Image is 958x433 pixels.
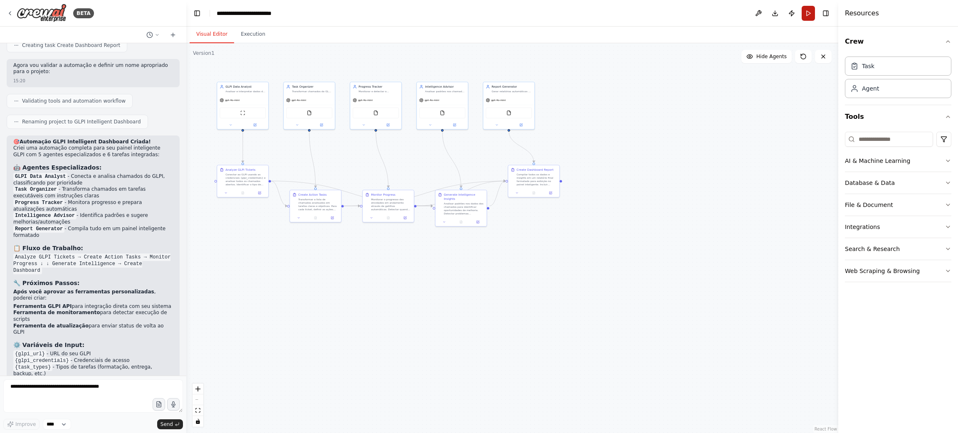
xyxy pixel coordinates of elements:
span: Send [160,421,173,428]
button: Open in side panel [252,190,267,195]
strong: Após você aprovar as ferramentas personalizadas [13,289,154,295]
img: FileReadTool [440,111,445,116]
div: Create Action Tasks [298,193,326,197]
div: Create Dashboard Report [516,168,553,172]
div: Generate Intelligence InsightsAnalisar padrões nos dados dos chamados para identificar oportunida... [435,190,487,226]
div: Agent [862,84,879,93]
g: Edge from 8bc42bd5-cd22-45e8-9d3c-9ea2c634bbd6 to 78846f0d-af08-45f7-a8a3-eba6711a60ff [344,204,360,208]
li: - Transforma chamados em tarefas executáveis com instruções claras [13,186,173,199]
div: Database & Data [845,179,895,187]
button: Send [157,419,183,429]
h2: 🎯 [13,139,173,145]
button: Search & Research [845,238,951,260]
div: Analisar padrões nos dados dos chamados para identificar oportunidades de melhoria. Detectar prob... [444,202,484,215]
button: No output available [452,219,470,224]
button: File & Document [845,194,951,216]
div: Progress Tracker [358,85,399,89]
button: Visual Editor [190,26,234,43]
g: Edge from 142deccf-737d-4773-a6f0-a829142bd19f to 8bc42bd5-cd22-45e8-9d3c-9ea2c634bbd6 [271,179,287,208]
button: Open in side panel [471,219,485,224]
button: Click to speak your automation idea [167,398,180,411]
div: Conectar ao GLPI usando as credenciais {glpi_credentials} e analisar todos os chamados abertos. I... [225,173,266,186]
button: No output available [307,215,324,220]
button: No output available [234,190,252,195]
g: Edge from 78846f0d-af08-45f7-a8a3-eba6711a60ff to f8c90714-fd58-4837-a393-b7a4ef181c62 [417,179,505,208]
div: Tools [845,128,951,289]
a: React Flow attribution [815,427,837,431]
img: Logo [17,4,67,22]
button: Hide right sidebar [820,7,832,19]
strong: 🤖 Agentes Especializados: [13,164,101,171]
img: ScrapeWebsiteTool [240,111,245,116]
span: gpt-4o-mini [491,98,506,102]
div: Analyze GLPI Tickets [225,168,255,172]
button: Upload files [153,398,165,411]
button: fit view [193,405,203,416]
button: Open in side panel [310,123,333,128]
div: Report GeneratorGerar relatórios automáticos e resumos semanais baseados nos chamados resolvidos ... [483,82,535,130]
button: AI & Machine Learning [845,150,951,172]
div: Monitor ProgressMonitorar o progresso das atividades em andamento através de gatilhos automáticos... [362,190,414,222]
code: {glpi_url} [13,350,47,358]
span: Improve [15,421,36,428]
g: Edge from 8bc42bd5-cd22-45e8-9d3c-9ea2c634bbd6 to f8c90714-fd58-4837-a393-b7a4ef181c62 [344,179,505,208]
li: - Monitora progresso e prepara atualizações automáticas [13,199,173,213]
button: Tools [845,105,951,128]
span: gpt-4o-mini [225,98,239,102]
button: Open in side panel [376,123,400,128]
button: Crew [845,30,951,53]
p: Criei uma automação completa para seu painel inteligente GLPI com 5 agentes especializados e 6 ta... [13,145,173,158]
div: Monitorar e detectar o progresso das atividades realizadas, preparando atualizações automáticas d... [358,90,399,93]
strong: Ferramenta de atualização [13,323,89,329]
g: Edge from 303bdee9-7ba9-468b-9f51-be2d60e2cadd to 142deccf-737d-4773-a6f0-a829142bd19f [241,131,245,162]
div: React Flow controls [193,384,203,427]
code: Intelligence Advisor [13,212,77,219]
g: Edge from b452003b-f8b8-4954-9d42-07e1a5295f48 to 8bc42bd5-cd22-45e8-9d3c-9ea2c634bbd6 [307,131,318,187]
div: Report Generator [491,85,532,89]
div: Analisar padrões nos chamados e processos para sugerir melhorias, padronizações e automações reco... [425,90,465,93]
code: {glpi_credentials} [13,357,71,364]
div: GLPI Data AnalystAnalisar e interpretar dados de chamados do GLPI, classificando-os por prioridad... [217,82,269,130]
p: Agora vou validar a automação e definir um nome apropriado para o projeto: [13,62,173,75]
code: Report Generator [13,225,64,233]
strong: ⚙️ Variáveis de Input: [13,342,84,348]
img: FileReadTool [506,111,511,116]
div: Task Organizer [292,85,332,89]
div: Create Action TasksTransformar a lista de chamados analisados em tarefas claras e objetivas. Para... [289,190,341,222]
div: Generate Intelligence Insights [444,193,484,201]
button: No output available [525,190,543,195]
button: Start a new chat [166,30,180,40]
div: Analisar e interpretar dados de chamados do GLPI, classificando-os por prioridade, urgência e tip... [225,90,266,93]
button: Web Scraping & Browsing [845,260,951,282]
div: Monitor Progress [371,193,395,197]
button: No output available [380,215,397,220]
li: - URL do seu GLPI [13,351,173,357]
strong: Ferramenta de monitoramento [13,310,100,315]
button: Open in side panel [509,123,533,128]
div: Analyze GLPI TicketsConectar ao GLPI usando as credenciais {glpi_credentials} e analisar todos os... [217,165,269,198]
code: Progress Tracker [13,199,64,207]
div: Create Dashboard ReportCompilar todos os dados e insights em um relatório final formatado para ex... [508,165,560,198]
div: File & Document [845,201,893,209]
code: Task Organizer [13,186,59,193]
img: FileReadTool [373,111,378,116]
div: GLPI Data Analyst [225,85,266,89]
div: Transformar chamados do GLPI em tarefas claras, objetivas e organizadas, sugerindo ações intelige... [292,90,332,93]
code: GLPI Data Analyst [13,173,67,180]
button: zoom in [193,384,203,394]
div: Search & Research [845,245,900,253]
div: BETA [73,8,94,18]
strong: 📋 Fluxo de Trabalho: [13,245,83,251]
button: Open in side panel [243,123,267,128]
span: Creating task Create Dashboard Report [22,42,120,49]
g: Edge from 78846f0d-af08-45f7-a8a3-eba6711a60ff to c442f3d8-9a0d-4ab9-ae01-bfb3bbe72b9d [417,204,432,208]
li: para integração direta com seu sistema [13,303,173,310]
span: gpt-4o-mini [291,98,306,102]
button: Open in side panel [543,190,558,195]
div: AI & Machine Learning [845,157,910,165]
div: Intelligence AdvisorAnalisar padrões nos chamados e processos para sugerir melhorias, padronizaçõ... [416,82,468,130]
div: Integrations [845,223,880,231]
button: Open in side panel [398,215,412,220]
div: Intelligence Advisor [425,85,465,89]
button: Database & Data [845,172,951,194]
